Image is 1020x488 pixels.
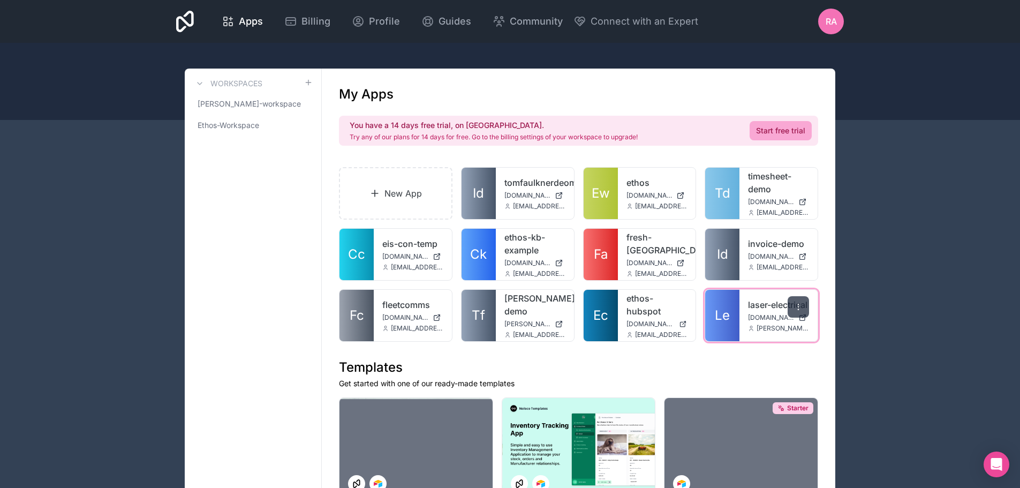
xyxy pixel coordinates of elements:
a: timesheet-demo [748,170,809,196]
h1: My Apps [339,86,394,103]
a: Guides [413,10,480,33]
a: laser-electrical [748,298,809,311]
a: Fc [339,290,374,341]
a: Billing [276,10,339,33]
span: [EMAIL_ADDRESS][DOMAIN_NAME] [513,269,565,278]
a: ethos-kb-example [504,231,565,257]
a: [DOMAIN_NAME] [626,259,687,267]
span: Community [510,14,563,29]
a: [PERSON_NAME]-demo [504,292,565,318]
a: [DOMAIN_NAME] [382,252,443,261]
span: [DOMAIN_NAME] [626,191,673,200]
span: [EMAIL_ADDRESS][DOMAIN_NAME] [513,331,565,339]
a: [PERSON_NAME]-workspace [193,94,313,114]
span: [EMAIL_ADDRESS][DOMAIN_NAME] [513,202,565,211]
a: Start free trial [750,121,812,140]
span: Starter [787,404,809,412]
a: Ec [584,290,618,341]
span: Ec [593,307,608,324]
a: ethos-hubspot [626,292,687,318]
a: Tf [462,290,496,341]
a: [DOMAIN_NAME] [748,252,809,261]
span: Fa [594,246,608,263]
a: [DOMAIN_NAME] [504,259,565,267]
span: [EMAIL_ADDRESS][DOMAIN_NAME] [757,208,809,217]
h1: Templates [339,359,818,376]
p: Try any of our plans for 14 days for free. Go to the billing settings of your workspace to upgrade! [350,133,638,141]
span: Profile [369,14,400,29]
img: Airtable Logo [537,479,545,488]
a: fleetcomms [382,298,443,311]
span: [PERSON_NAME]-workspace [198,99,301,109]
span: [DOMAIN_NAME] [382,313,428,322]
span: Apps [239,14,263,29]
a: ethos [626,176,687,189]
a: Td [705,168,739,219]
h2: You have a 14 days free trial, on [GEOGRAPHIC_DATA]. [350,120,638,131]
p: Get started with one of our ready-made templates [339,378,818,389]
a: Cc [339,229,374,280]
a: Workspaces [193,77,262,90]
span: Tf [472,307,485,324]
a: Ew [584,168,618,219]
span: [PERSON_NAME][EMAIL_ADDRESS][PERSON_NAME][DOMAIN_NAME] [757,324,809,333]
a: [DOMAIN_NAME] [748,313,809,322]
button: Connect with an Expert [573,14,698,29]
span: Billing [301,14,330,29]
span: [EMAIL_ADDRESS][DOMAIN_NAME] [635,331,687,339]
span: Cc [348,246,365,263]
span: Connect with an Expert [591,14,698,29]
a: [DOMAIN_NAME] [626,191,687,200]
a: Ethos-Workspace [193,116,313,135]
img: Airtable Logo [677,479,686,488]
div: Open Intercom Messenger [984,452,1009,477]
a: New App [339,167,452,220]
a: tomfaulknerdeom [504,176,565,189]
a: [DOMAIN_NAME] [382,313,443,322]
span: [EMAIL_ADDRESS][DOMAIN_NAME] [635,202,687,211]
a: Profile [343,10,409,33]
span: [DOMAIN_NAME] [748,252,794,261]
span: [EMAIL_ADDRESS][DOMAIN_NAME] [391,324,443,333]
span: [DOMAIN_NAME] [626,320,675,328]
span: Id [473,185,484,202]
span: [PERSON_NAME][DOMAIN_NAME] [504,320,550,328]
span: Le [715,307,730,324]
span: [DOMAIN_NAME] [382,252,428,261]
a: invoice-demo [748,237,809,250]
h3: Workspaces [210,78,262,89]
a: eis-con-temp [382,237,443,250]
span: Ethos-Workspace [198,120,259,131]
a: [DOMAIN_NAME] [748,198,809,206]
a: Id [462,168,496,219]
span: [EMAIL_ADDRESS][DOMAIN_NAME] [757,263,809,272]
a: Apps [213,10,271,33]
span: [EMAIL_ADDRESS][DOMAIN_NAME] [635,269,687,278]
span: RA [826,15,837,28]
a: [PERSON_NAME][DOMAIN_NAME] [504,320,565,328]
span: [DOMAIN_NAME] [748,198,794,206]
img: Airtable Logo [374,479,382,488]
a: fresh-[GEOGRAPHIC_DATA] [626,231,687,257]
span: [DOMAIN_NAME] [626,259,673,267]
span: Id [717,246,728,263]
span: Fc [350,307,364,324]
span: [DOMAIN_NAME] [748,313,794,322]
span: Ck [470,246,487,263]
a: [DOMAIN_NAME] [504,191,565,200]
span: [DOMAIN_NAME] [504,191,550,200]
span: [EMAIL_ADDRESS][DOMAIN_NAME] [391,263,443,272]
span: Guides [439,14,471,29]
a: Ck [462,229,496,280]
a: Community [484,10,571,33]
span: Ew [592,185,610,202]
span: [DOMAIN_NAME] [504,259,550,267]
a: Fa [584,229,618,280]
span: Td [715,185,730,202]
a: Le [705,290,739,341]
a: [DOMAIN_NAME] [626,320,687,328]
a: Id [705,229,739,280]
